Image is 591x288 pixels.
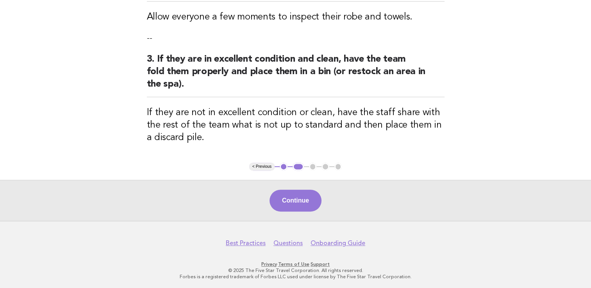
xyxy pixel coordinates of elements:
a: Support [311,261,330,267]
p: © 2025 The Five Star Travel Corporation. All rights reserved. [57,267,535,274]
p: Forbes is a registered trademark of Forbes LLC used under license by The Five Star Travel Corpora... [57,274,535,280]
button: Continue [270,190,321,212]
button: 1 [280,163,287,171]
h3: If they are not in excellent condition or clean, have the staff share with the rest of the team w... [147,107,445,144]
h3: Allow everyone a few moments to inspect their robe and towels. [147,11,445,23]
h2: 3. If they are in excellent condition and clean, have the team fold them properly and place them ... [147,53,445,97]
p: · · [57,261,535,267]
a: Onboarding Guide [311,239,365,247]
a: Questions [273,239,303,247]
a: Terms of Use [278,261,309,267]
a: Privacy [261,261,277,267]
button: 2 [293,163,304,171]
p: -- [147,33,445,44]
button: < Previous [249,163,275,171]
a: Best Practices [226,239,266,247]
